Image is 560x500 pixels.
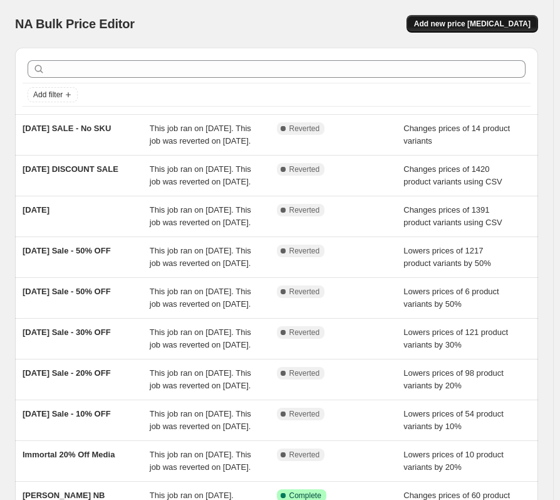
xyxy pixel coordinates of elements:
span: Changes prices of 14 product variants [403,124,510,146]
span: Reverted [289,205,320,215]
span: [DATE] Sale - 50% OFF [23,287,111,296]
span: Reverted [289,124,320,134]
span: This job ran on [DATE]. This job was reverted on [DATE]. [150,205,251,227]
span: [DATE] Sale - 50% OFF [23,246,111,255]
span: [DATE] SALE - No SKU [23,124,111,133]
span: This job ran on [DATE]. This job was reverted on [DATE]. [150,287,251,309]
span: This job ran on [DATE]. This job was reverted on [DATE]. [150,327,251,349]
span: Add new price [MEDICAL_DATA] [414,19,531,29]
button: Add new price [MEDICAL_DATA] [407,15,538,33]
span: [DATE] [23,205,49,215]
span: Changes prices of 1420 product variants using CSV [403,164,502,186]
span: This job ran on [DATE]. This job was reverted on [DATE]. [150,164,251,186]
span: This job ran on [DATE]. This job was reverted on [DATE]. [150,246,251,268]
span: Reverted [289,450,320,460]
span: This job ran on [DATE]. This job was reverted on [DATE]. [150,450,251,472]
span: Reverted [289,368,320,378]
span: Lowers prices of 1217 product variants by 50% [403,246,490,268]
span: [DATE] Sale - 30% OFF [23,327,111,337]
button: Add filter [28,87,78,102]
span: Reverted [289,164,320,174]
span: [DATE] Sale - 10% OFF [23,409,111,418]
span: This job ran on [DATE]. This job was reverted on [DATE]. [150,124,251,146]
span: Lowers prices of 54 product variants by 10% [403,409,504,431]
span: Lowers prices of 98 product variants by 20% [403,368,504,390]
span: This job ran on [DATE]. This job was reverted on [DATE]. [150,409,251,431]
span: Reverted [289,327,320,338]
span: Immortal 20% Off Media [23,450,115,459]
span: [DATE] Sale - 20% OFF [23,368,111,378]
span: Lowers prices of 6 product variants by 50% [403,287,499,309]
span: [DATE] DISCOUNT SALE [23,164,118,174]
span: This job ran on [DATE]. This job was reverted on [DATE]. [150,368,251,390]
span: Lowers prices of 121 product variants by 30% [403,327,508,349]
span: Changes prices of 1391 product variants using CSV [403,205,502,227]
span: Reverted [289,246,320,256]
span: Lowers prices of 10 product variants by 20% [403,450,504,472]
span: Reverted [289,287,320,297]
span: Reverted [289,409,320,419]
span: This job ran on [DATE]. [150,491,234,500]
span: NA Bulk Price Editor [15,17,135,31]
span: Add filter [33,90,63,100]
